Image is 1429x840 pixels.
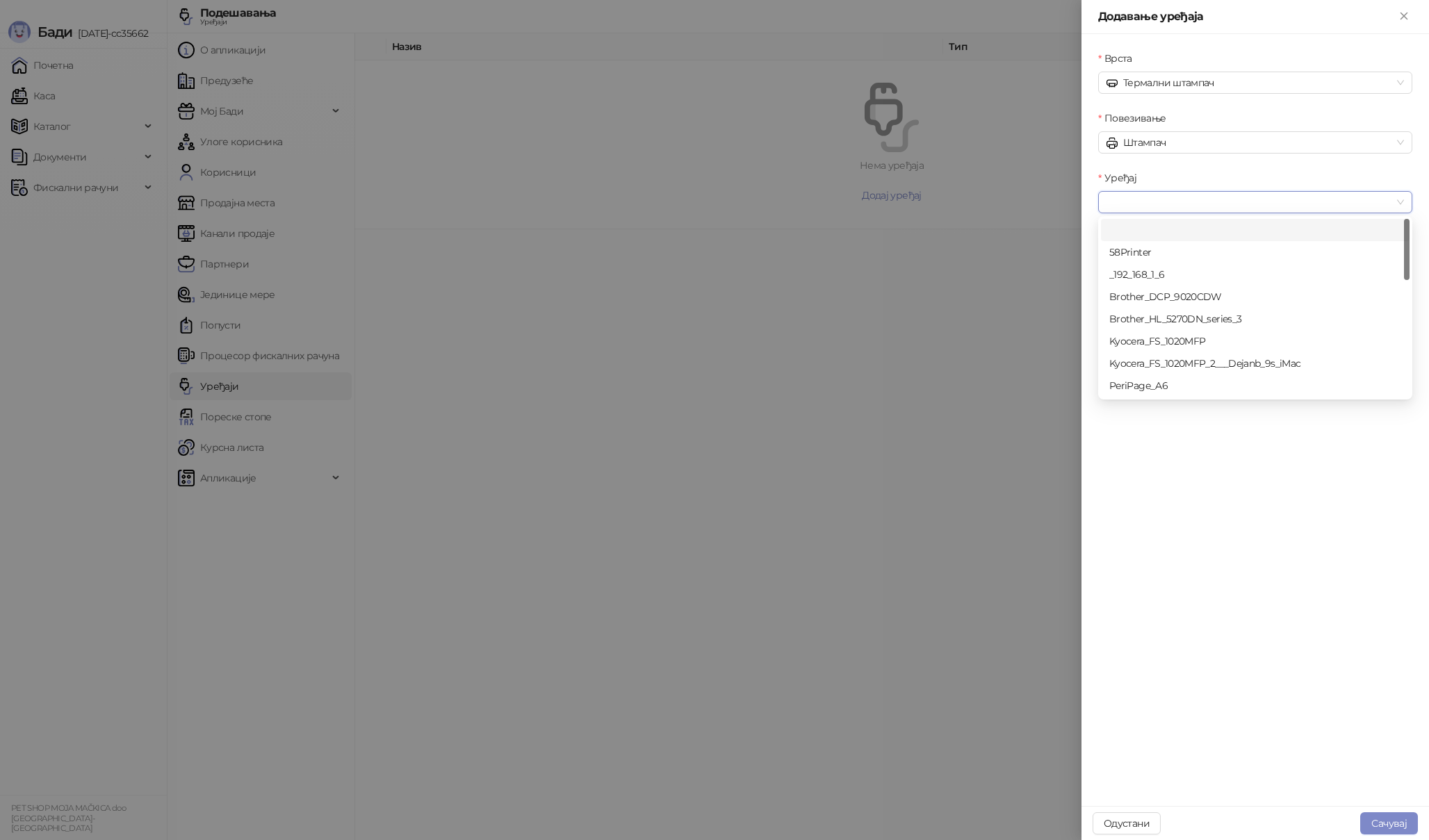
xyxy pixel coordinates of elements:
[1093,812,1161,834] button: Одустани
[1098,51,1141,66] label: Врста
[1101,241,1410,263] div: 58Printer
[1396,8,1412,25] button: Close
[1109,333,1401,349] div: Kyocera_FS_1020MFP
[1101,263,1410,286] div: _192_168_1_6
[1109,356,1401,371] div: Kyocera_FS_1020MFP_2___Dejanb_9s_iMac
[1109,289,1401,304] div: Brother_DCP_9020CDW
[1098,8,1396,25] div: Додавање уређаја
[1101,330,1410,352] div: Kyocera_FS_1020MFP
[1101,352,1410,374] div: Kyocera_FS_1020MFP_2___Dejanb_9s_iMac
[1109,267,1401,282] div: _192_168_1_6
[1098,170,1145,186] label: Уређај
[1360,812,1418,834] button: Сачувај
[1107,72,1404,93] span: Термални штампач
[1109,311,1401,327] div: Brother_HL_5270DN_series_3
[1107,78,1118,89] img: thermal_printer.svg
[1107,132,1404,153] span: Штампач
[1109,245,1401,260] div: 58Printer
[1098,110,1175,126] label: Повезивање
[1107,138,1118,149] img: printer.svg
[1101,374,1410,397] div: PeriPage_A6
[1101,308,1410,330] div: Brother_HL_5270DN_series_3
[1101,286,1410,308] div: Brother_DCP_9020CDW
[1109,378,1401,393] div: PeriPage_A6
